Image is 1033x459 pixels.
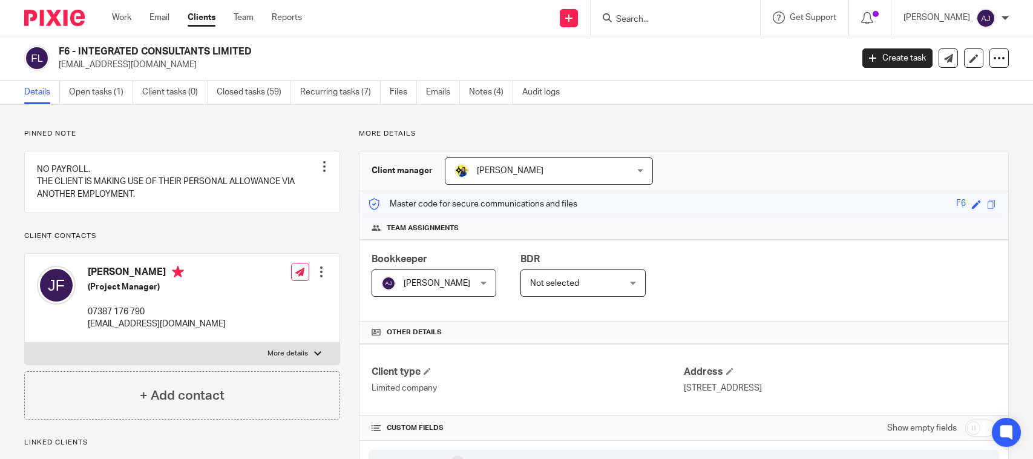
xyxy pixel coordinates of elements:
[24,438,340,447] p: Linked clients
[790,13,836,22] span: Get Support
[88,281,226,293] h5: (Project Manager)
[37,266,76,305] img: svg%3E
[469,81,513,104] a: Notes (4)
[24,45,50,71] img: svg%3E
[59,45,687,58] h2: F6 - INTEGRATED CONSULTANTS LIMITED
[142,81,208,104] a: Client tasks (0)
[372,382,684,394] p: Limited company
[477,167,543,175] span: [PERSON_NAME]
[372,366,684,378] h4: Client type
[300,81,381,104] a: Recurring tasks (7)
[887,422,957,434] label: Show empty fields
[684,382,996,394] p: [STREET_ADDRESS]
[372,165,433,177] h3: Client manager
[24,231,340,241] p: Client contacts
[426,81,460,104] a: Emails
[530,279,579,288] span: Not selected
[88,266,226,281] h4: [PERSON_NAME]
[372,423,684,433] h4: CUSTOM FIELDS
[520,254,540,264] span: BDR
[381,276,396,291] img: svg%3E
[172,266,184,278] i: Primary
[24,81,60,104] a: Details
[359,129,1009,139] p: More details
[88,306,226,318] p: 07387 176 790
[69,81,133,104] a: Open tasks (1)
[390,81,417,104] a: Files
[956,197,966,211] div: F6
[903,12,970,24] p: [PERSON_NAME]
[404,279,470,288] span: [PERSON_NAME]
[387,223,459,233] span: Team assignments
[217,81,291,104] a: Closed tasks (59)
[862,48,933,68] a: Create task
[59,59,844,71] p: [EMAIL_ADDRESS][DOMAIN_NAME]
[234,12,254,24] a: Team
[387,328,442,337] span: Other details
[272,12,302,24] a: Reports
[24,10,85,26] img: Pixie
[140,386,225,405] h4: + Add contact
[267,349,308,358] p: More details
[372,254,427,264] span: Bookkeeper
[149,12,169,24] a: Email
[684,366,996,378] h4: Address
[188,12,215,24] a: Clients
[24,129,340,139] p: Pinned note
[88,318,226,330] p: [EMAIL_ADDRESS][DOMAIN_NAME]
[454,163,469,178] img: Bobo-Starbridge%201.jpg
[522,81,569,104] a: Audit logs
[369,198,577,210] p: Master code for secure communications and files
[112,12,131,24] a: Work
[976,8,995,28] img: svg%3E
[615,15,724,25] input: Search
